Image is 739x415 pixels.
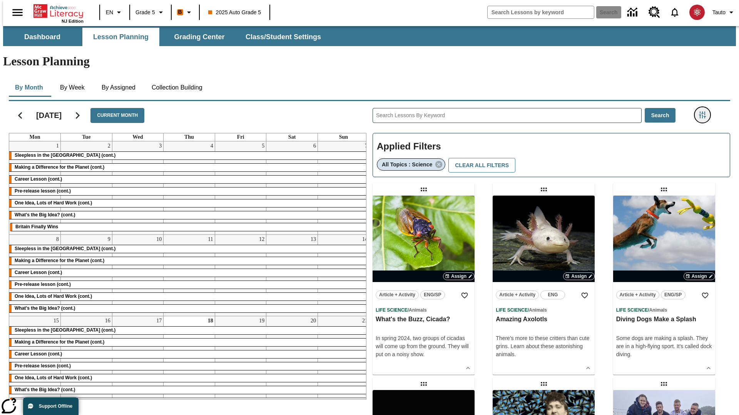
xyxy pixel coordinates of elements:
span: EN [106,8,113,17]
span: What's the Big Idea? (cont.) [15,212,75,217]
td: September 2, 2025 [61,141,112,235]
div: Career Lesson (cont.) [9,350,369,358]
div: Draggable lesson: HeLa Cells Changed Science [538,378,550,390]
span: Pre-release lesson (cont.) [15,188,71,194]
td: September 14, 2025 [318,234,369,316]
span: NJ Edition [62,19,84,23]
button: ENG [540,290,565,299]
span: Animals [649,307,667,313]
div: Britain Finally Wins [10,223,368,231]
div: Draggable lesson: Heads Up! It's Eclipse Time [418,378,430,390]
button: Add to Favorites [698,289,712,302]
span: Support Offline [39,403,72,409]
a: September 4, 2025 [209,141,215,151]
div: lesson details [493,196,595,375]
a: Thursday [183,133,196,141]
a: September 18, 2025 [206,316,215,325]
span: Topic: Life Science/Animals [496,306,592,314]
span: Career Lesson (cont.) [15,351,62,357]
button: By Assigned [95,78,142,97]
span: Sleepless in the Animal Kingdom (cont.) [15,246,115,251]
span: Animals [409,307,427,313]
span: ENG/SP [664,291,682,299]
td: September 13, 2025 [266,234,318,316]
span: Tauto [712,8,726,17]
div: There's more to these critters than cute grins. Learn about these astonishing animals. [496,334,592,359]
a: September 21, 2025 [361,316,369,325]
h1: Lesson Planning [3,54,736,68]
span: Class/Student Settings [246,33,321,41]
input: Search Lessons By Keyword [373,108,641,123]
td: September 4, 2025 [164,141,215,235]
div: What's the Big Idea? (cont.) [9,211,369,219]
a: September 10, 2025 [155,235,163,244]
div: Career Lesson (cont.) [9,269,369,277]
a: September 9, 2025 [106,235,112,244]
a: September 8, 2025 [55,235,60,244]
span: / [408,307,409,313]
span: Topic: Life Science/Animals [616,306,712,314]
a: September 13, 2025 [309,235,318,244]
div: Pre-release lesson (cont.) [9,362,369,370]
button: Support Offline [23,397,79,415]
span: Life Science [496,307,528,313]
div: One Idea, Lots of Hard Work (cont.) [9,293,369,300]
td: September 11, 2025 [164,234,215,316]
button: Article + Activity [616,290,659,299]
span: Career Lesson (cont.) [15,270,62,275]
div: lesson details [613,196,715,375]
div: Pre-release lesson (cont.) [9,281,369,289]
div: Remove All Topics : Science filter selected item [377,158,445,171]
span: 2025 Auto Grade 5 [208,8,261,17]
button: Boost Class color is orange. Change class color [174,5,197,19]
div: Sleepless in the Animal Kingdom (cont.) [9,327,369,334]
button: Open side menu [6,1,29,24]
span: Pre-release lesson (cont.) [15,282,71,287]
div: Home [33,3,84,23]
button: Dashboard [4,28,81,46]
div: Sleepless in the Animal Kingdom (cont.) [9,245,369,253]
span: / [528,307,529,313]
span: Article + Activity [379,291,415,299]
button: Article + Activity [496,290,539,299]
a: Notifications [665,2,685,22]
a: September 6, 2025 [312,141,318,151]
div: Draggable lesson: What's the Buzz, Cicada? [418,183,430,196]
button: Add to Favorites [458,289,471,302]
td: September 6, 2025 [266,141,318,235]
span: B [178,7,182,17]
span: Career Lesson (cont.) [15,176,62,182]
a: September 16, 2025 [104,316,112,325]
span: Assign [451,273,466,280]
div: Applied Filters [373,133,730,178]
div: Making a Difference for the Planet (cont.) [9,164,369,171]
a: Wednesday [131,133,144,141]
a: September 3, 2025 [157,141,163,151]
h3: What's the Buzz, Cicada? [376,315,471,324]
a: Friday [236,133,246,141]
div: Pre-release lesson (cont.) [9,188,369,195]
td: September 12, 2025 [215,234,266,316]
button: Current Month [90,108,144,123]
span: Topic: Life Science/Animals [376,306,471,314]
button: Assign Choose Dates [443,272,475,280]
a: September 19, 2025 [257,316,266,325]
h2: Applied Filters [377,137,726,156]
td: September 9, 2025 [61,234,112,316]
button: ENG/SP [661,290,685,299]
img: avatar image [689,5,705,20]
span: Lesson Planning [93,33,149,41]
span: Article + Activity [499,291,535,299]
button: Filters Side menu [695,107,710,123]
td: September 7, 2025 [318,141,369,235]
button: By Month [9,78,49,97]
span: Sleepless in the Animal Kingdom (cont.) [15,153,115,158]
div: Draggable lesson: Diving Dogs Make a Splash [658,183,670,196]
button: ENG/SP [420,290,445,299]
div: SubNavbar [3,26,736,46]
span: Grading Center [174,33,224,41]
button: Assign Choose Dates [684,272,715,280]
button: Clear All Filters [448,158,515,173]
span: One Idea, Lots of Hard Work (cont.) [15,375,92,380]
span: What's the Big Idea? (cont.) [15,305,75,311]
